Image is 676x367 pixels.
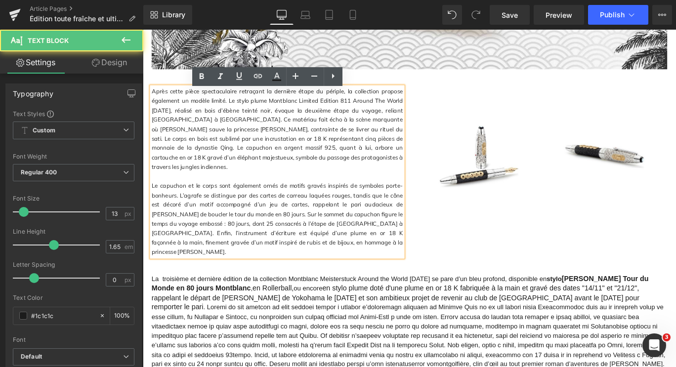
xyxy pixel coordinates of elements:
span: La troisième et dernière édition de la collection Montblanc Meisterstuck Around the World [DATE] ... [10,276,470,284]
div: Font Weight [13,153,134,160]
a: Article Pages [30,5,143,13]
div: Typography [13,84,53,98]
span: em [125,244,133,250]
p: Après cette pièce spectaculaire retraçant la dernière étape du périple, la collection propose éga... [10,64,292,160]
a: Tablet [317,5,341,25]
span: Preview [546,10,572,20]
div: Font Size [13,195,134,202]
p: Le capuchon et le corps sont également ornés de motifs gravés inspirés de symboles porte-bonheurs... [10,170,292,255]
a: Preview [534,5,584,25]
b: Regular 400 [21,168,57,176]
a: Laptop [294,5,317,25]
div: % [110,307,134,325]
button: More [652,5,672,25]
button: Publish [588,5,648,25]
div: Text Color [13,294,134,301]
div: Line Height [13,228,134,235]
a: stylo [453,276,469,284]
button: Redo [466,5,486,25]
span: Publish [600,11,625,19]
div: Text Styles [13,110,134,118]
div: Font [13,336,134,343]
span: Library [162,10,185,19]
a: New Library [143,5,192,25]
span: px [125,277,133,283]
span: ou encore [169,286,201,294]
span: en Rollerball, [123,285,169,294]
span: Save [502,10,518,20]
a: Mobile [341,5,365,25]
span: Text Block [28,37,69,44]
b: Custom [33,126,55,135]
button: Undo [442,5,462,25]
input: Color [31,310,94,321]
a: Desktop [270,5,294,25]
span: px [125,210,133,217]
iframe: Intercom live chat [642,333,666,357]
a: Design [74,51,145,74]
span: , [121,286,123,294]
div: Letter Spacing [13,261,134,268]
span: 3 [663,333,671,341]
span: en stylo plume doté d'une plume en or 18 K fabriquée à la main et gravé des dates "14/11" et "21/... [10,285,557,315]
i: Default [21,353,42,361]
span: Édition toute fraîche et ultime du légendaire Around the World [DATE] [30,15,125,23]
